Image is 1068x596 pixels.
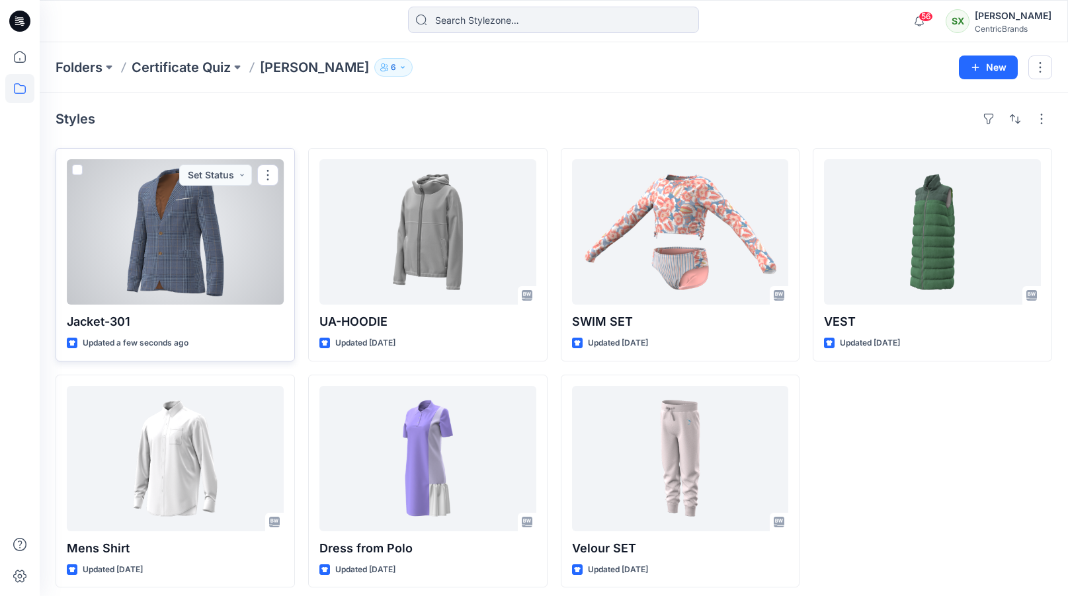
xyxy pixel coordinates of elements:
[824,159,1041,305] a: VEST
[335,336,395,350] p: Updated [DATE]
[83,563,143,577] p: Updated [DATE]
[83,336,188,350] p: Updated a few seconds ago
[959,56,1018,79] button: New
[67,386,284,531] a: Mens Shirt
[588,336,648,350] p: Updated [DATE]
[56,111,95,127] h4: Styles
[391,60,396,75] p: 6
[946,9,969,33] div: SX
[975,24,1051,34] div: CentricBrands
[335,563,395,577] p: Updated [DATE]
[975,8,1051,24] div: [PERSON_NAME]
[572,539,789,558] p: Velour SET
[319,313,536,331] p: UA-HOODIE
[572,159,789,305] a: SWIM SET
[319,159,536,305] a: UA-HOODIE
[572,386,789,531] a: Velour SET
[67,159,284,305] a: Jacket-301
[67,313,284,331] p: Jacket-301
[840,336,900,350] p: Updated [DATE]
[588,563,648,577] p: Updated [DATE]
[56,58,103,77] a: Folders
[67,539,284,558] p: Mens Shirt
[374,58,413,77] button: 6
[824,313,1041,331] p: VEST
[319,386,536,531] a: Dress from Polo
[408,7,699,33] input: Search Stylezone…
[260,58,369,77] p: [PERSON_NAME]
[132,58,231,77] a: Certificate Quiz
[572,313,789,331] p: SWIM SET
[919,11,933,22] span: 56
[319,539,536,558] p: Dress from Polo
